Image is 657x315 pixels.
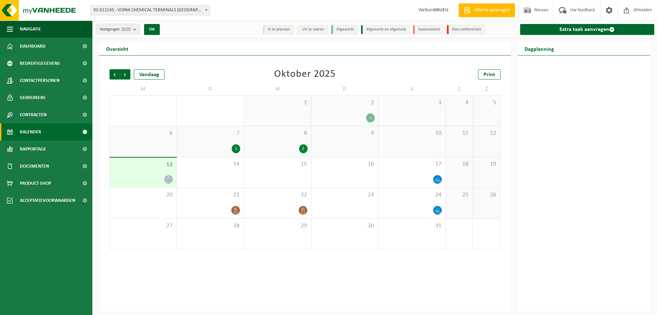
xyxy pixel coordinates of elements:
span: 23 [315,191,375,199]
span: 11 [449,130,469,137]
li: Afgewerkt en afgemeld [361,25,410,34]
span: 4 [449,99,469,107]
span: 2 [315,99,375,107]
span: 15 [247,160,308,168]
span: 30 [315,222,375,230]
a: Offerte aanvragen [459,3,515,17]
span: 27 [113,222,173,230]
span: 18 [449,160,469,168]
span: 1 [247,99,308,107]
span: Acceptatievoorwaarden [20,192,75,209]
span: 20 [113,191,173,199]
span: Contracten [20,106,47,123]
span: Offerte aanvragen [473,7,512,14]
h2: Dagplanning [518,42,561,55]
span: 5 [476,99,497,107]
span: 22 [247,191,308,199]
span: 12 [476,130,497,137]
span: Rapportage [20,141,46,158]
span: 02-011145 - VOPAK CHEMICAL TERMINALS BELGIUM ACS - ANTWERPEN [91,5,210,15]
span: 9 [315,130,375,137]
td: V [378,83,446,95]
li: Uit te voeren [297,25,328,34]
span: 16 [315,160,375,168]
span: Bedrijfsgegevens [20,55,60,72]
span: 17 [382,160,442,168]
span: Print [484,72,495,77]
count: (2/2) [121,27,131,32]
span: 28 [180,222,241,230]
span: Product Shop [20,175,51,192]
span: 7 [180,130,241,137]
span: Gebruikers [20,89,46,106]
span: 19 [476,160,497,168]
li: Geannuleerd [413,25,443,34]
td: Z [473,83,500,95]
span: Kalender [20,123,41,141]
span: 31 [382,222,442,230]
td: D [177,83,244,95]
span: 26 [476,191,497,199]
span: 24 [382,191,442,199]
li: Non-conformiteit [447,25,485,34]
div: Vandaag [134,69,165,80]
span: 21 [180,191,241,199]
span: 6 [113,130,173,137]
span: Navigatie [20,21,41,38]
span: Documenten [20,158,49,175]
a: Extra taak aanvragen [520,24,655,35]
button: Vestigingen(2/2) [96,24,140,34]
span: 3 [382,99,442,107]
div: 1 [232,144,240,153]
span: Vorige [109,69,120,80]
span: Dashboard [20,38,46,55]
a: Print [478,69,501,80]
td: D [311,83,379,95]
td: M [109,83,177,95]
span: Volgende [120,69,130,80]
button: OK [144,24,160,35]
div: 2 [299,144,308,153]
td: W [244,83,311,95]
span: Contactpersonen [20,72,60,89]
div: Oktober 2025 [274,69,336,80]
h2: Overzicht [99,42,135,55]
span: 10 [382,130,442,137]
li: Afgewerkt [331,25,358,34]
span: 14 [180,160,241,168]
span: 13 [113,161,173,169]
td: Z [446,83,473,95]
div: 1 [366,113,375,122]
strong: MILIEU [434,8,448,13]
span: 8 [247,130,308,137]
span: 29 [247,222,308,230]
li: In te plannen [263,25,294,34]
span: 25 [449,191,469,199]
span: 02-011145 - VOPAK CHEMICAL TERMINALS BELGIUM ACS - ANTWERPEN [90,5,210,15]
span: Vestigingen [100,24,131,35]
